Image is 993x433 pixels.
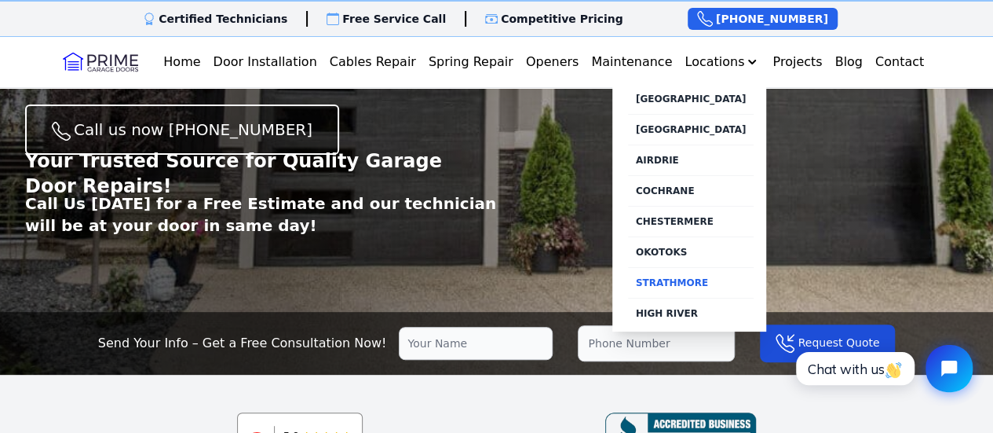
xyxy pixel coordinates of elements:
p: Send Your Info – Get a Free Consultation Now! [98,334,387,353]
img: Logo [63,50,138,75]
p: Competitive Pricing [501,11,623,27]
a: Openers [520,46,586,78]
a: HIGH RIVER [628,298,754,328]
a: Projects [766,46,828,78]
button: Locations [678,46,766,78]
a: Blog [828,46,868,78]
a: Cables Repair [323,46,422,78]
a: Maintenance [585,46,678,78]
a: Spring Repair [422,46,520,78]
a: Contact [869,46,930,78]
input: Your Name [399,327,553,360]
a: Door Installation [207,46,323,78]
a: Call us now [PHONE_NUMBER] [25,105,339,155]
p: Your Trusted Source for Quality Garage Door Repairs! [25,149,477,199]
a: [PHONE_NUMBER] [688,8,838,30]
p: Certified Technicians [159,11,287,27]
a: CHESTERMERE [628,206,754,237]
a: AIRDRIE [628,145,754,175]
a: OKOTOKS [628,237,754,267]
input: Phone Number [578,325,735,361]
a: [GEOGRAPHIC_DATA] [628,84,754,114]
iframe: Tidio Chat [779,332,986,405]
button: Request Quote [760,325,895,362]
a: STRATHMORE [628,267,754,298]
p: Call Us [DATE] for a Free Estimate and our technician will be at your door in same day! [25,193,497,237]
p: Free Service Call [342,11,446,27]
a: Home [157,46,206,78]
a: [GEOGRAPHIC_DATA] [628,114,754,145]
a: COCHRANE [628,175,754,206]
